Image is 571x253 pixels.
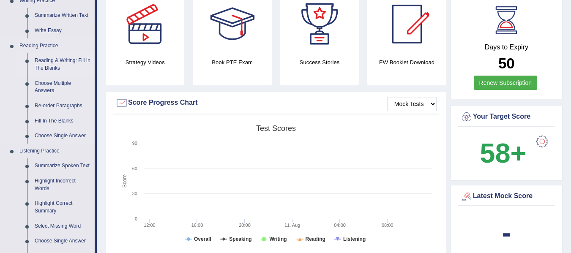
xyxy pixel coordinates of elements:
tspan: Test scores [256,124,296,133]
a: Summarize Spoken Text [31,158,95,174]
h4: Success Stories [280,58,359,67]
text: 04:00 [334,223,346,228]
a: Reading & Writing: Fill In The Blanks [31,53,95,76]
h4: Book PTE Exam [193,58,271,67]
tspan: 11. Aug [284,223,300,228]
text: 20:00 [239,223,251,228]
tspan: Speaking [229,236,251,242]
text: 0 [135,216,137,221]
b: - [502,217,511,248]
a: Fill In The Blanks [31,114,95,129]
a: Choose Multiple Answers [31,76,95,98]
h4: Days to Expiry [460,44,553,51]
text: 30 [132,191,137,196]
text: 60 [132,166,137,171]
h4: EW Booklet Download [367,58,446,67]
div: Score Progress Chart [115,97,437,109]
tspan: Reading [306,236,325,242]
text: 12:00 [144,223,156,228]
a: Renew Subscription [474,76,538,90]
a: Choose Single Answer [31,234,95,249]
a: Re-order Paragraphs [31,98,95,114]
div: Your Target Score [460,111,553,123]
a: Write Essay [31,23,95,38]
h4: Strategy Videos [106,58,184,67]
b: 50 [498,55,515,71]
a: Reading Practice [16,38,95,54]
tspan: Score [122,174,128,188]
a: Listening Practice [16,144,95,159]
tspan: Writing [269,236,287,242]
div: Latest Mock Score [460,190,553,203]
text: 08:00 [382,223,393,228]
text: 90 [132,141,137,146]
b: 58+ [480,138,526,169]
a: Select Missing Word [31,219,95,234]
a: Highlight Incorrect Words [31,174,95,196]
a: Summarize Written Text [31,8,95,23]
text: 16:00 [191,223,203,228]
tspan: Listening [343,236,366,242]
a: Choose Single Answer [31,128,95,144]
tspan: Overall [194,236,211,242]
a: Highlight Correct Summary [31,196,95,218]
